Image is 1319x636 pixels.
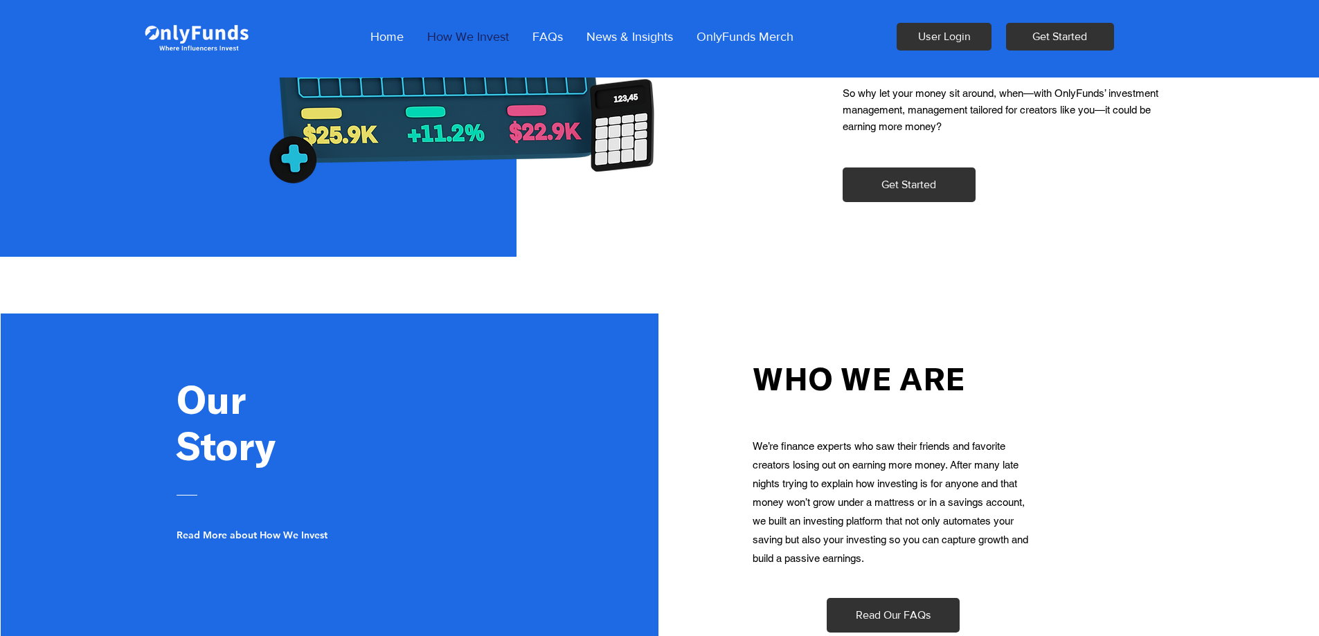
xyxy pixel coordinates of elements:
span: WHO WE ARE [753,359,966,397]
span: So why let your money sit around, when—with OnlyFunds’ investment management, management tailored... [843,87,1158,132]
span: Get Started [1032,29,1087,44]
span: Our [177,375,246,421]
span: User Login [918,29,970,44]
span: Story [177,421,276,468]
button: Get Started [1006,23,1114,51]
p: News & Insights [580,19,680,54]
p: How We Invest [420,19,516,54]
a: Read Our FAQs [827,598,960,633]
a: FAQs [521,19,575,54]
p: FAQs [526,19,570,54]
a: News & Insights [575,19,685,54]
p: OnlyFunds Merch [690,19,800,54]
nav: Site [359,19,805,54]
span: We’re finance experts who saw their friends and favorite creators losing out on earning more mone... [753,440,1028,564]
span: Read Our FAQs [856,608,931,623]
span: Get Started [881,177,936,192]
button: Read More about How We Invest [170,520,350,549]
p: Home [364,19,411,54]
a: How We Invest [415,19,521,54]
span: Read More about How We Invest [177,529,327,541]
img: Onlyfunds logo in white on a blue background. [143,12,249,61]
button: Get Started [843,167,976,202]
a: Home [359,19,415,54]
a: User Login [897,23,992,51]
a: OnlyFunds Merch [685,19,805,54]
